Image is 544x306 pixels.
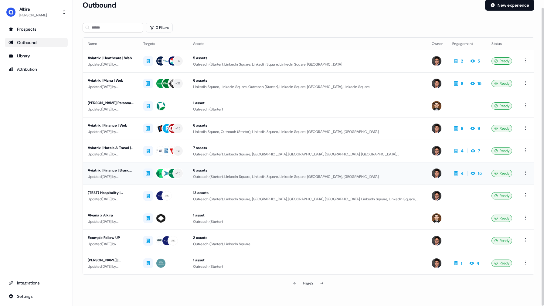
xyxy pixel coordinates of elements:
div: + 22 [175,81,181,86]
div: Attribution [8,66,64,72]
a: Go to integrations [5,278,68,288]
div: Outbound [8,39,64,46]
div: 2 [461,58,463,64]
div: Settings [8,293,64,299]
div: Aviatrix | Hotels & Travel | Web [88,145,134,151]
div: Updated [DATE] by [PERSON_NAME] [88,84,134,90]
div: 5 [478,58,480,64]
div: 7 assets [193,145,422,151]
img: Hugh [432,258,441,268]
div: 7 [478,148,480,154]
div: LinkedIn Square, Outreach (Starter), LinkedIn Square, LinkedIn Square, [GEOGRAPHIC_DATA], [GEOGRA... [193,129,422,135]
a: Go to attribution [5,64,68,74]
div: 6 assets [193,77,422,83]
div: Ready [491,80,512,87]
th: Owner [427,38,447,50]
div: 4 [477,260,479,266]
a: Go to prospects [5,24,68,34]
div: Updated [DATE] by [PERSON_NAME] [88,174,134,180]
div: [PERSON_NAME] Personal | megalabs [88,100,134,106]
div: Ready [491,237,512,244]
div: Outreach (Starter) [193,219,422,225]
div: Page 2 [303,280,313,286]
div: 1 [461,260,462,266]
button: 0 Filters [146,23,173,32]
div: Updated [DATE] by [PERSON_NAME] [88,61,134,67]
div: Updated [DATE] by [PERSON_NAME] [88,263,134,270]
div: [PERSON_NAME] | MasterControl [88,257,134,263]
div: (TEST) Hospitality | Aviatrix [88,190,134,196]
div: Updated [DATE] by [PERSON_NAME] [88,129,134,135]
div: Outreach (Starter), LinkedIn Square, [GEOGRAPHIC_DATA], [GEOGRAPHIC_DATA], [GEOGRAPHIC_DATA], [GE... [193,151,422,157]
div: Ready [491,57,512,65]
div: Integrations [8,280,64,286]
div: 1 asset [193,212,422,218]
img: Hugh [432,191,441,201]
img: Hugh [432,124,441,133]
div: + 6 [176,58,180,64]
div: Aviatrix | Heathcare | Web [88,55,134,61]
button: Alkira[PERSON_NAME] [5,5,68,19]
div: 4 [461,170,464,176]
div: 13 assets [193,190,422,196]
a: Go to templates [5,51,68,61]
a: Go to outbound experience [5,38,68,47]
div: Example Follow UP [88,235,134,241]
div: Updated [DATE] by [PERSON_NAME] [88,106,134,112]
img: Hugh [432,168,441,178]
div: 15 [478,80,481,87]
img: Hugh [432,236,441,246]
th: Engagement [447,38,487,50]
div: Outreach (Starter) [193,106,422,112]
div: Aviatrix | Finance | Web [88,122,134,128]
img: Carlos [432,213,441,223]
img: Carlos [432,101,441,111]
div: Ready [491,125,512,132]
div: Ready [491,260,512,267]
img: Hugh [432,56,441,66]
div: Ready [491,102,512,110]
a: Go to integrations [5,291,68,301]
div: + 15 [175,171,180,176]
div: Outreach (Starter), LinkedIn Square [193,241,422,247]
th: Assets [188,38,427,50]
div: LinkedIn Square, LinkedIn Square, Outreach (Starter), LinkedIn Square, [GEOGRAPHIC_DATA], LinkedI... [193,84,422,90]
div: Updated [DATE] by [PERSON_NAME] [88,151,134,157]
div: Outreach (Starter), LinkedIn Square, LinkedIn Square, LinkedIn Square, [GEOGRAPHIC_DATA], [GEOGRA... [193,174,422,180]
div: Ready [491,147,512,155]
div: Ready [491,170,512,177]
div: + 15 [175,126,180,131]
div: Alkira [19,6,47,12]
div: Outreach (Starter) [193,263,422,270]
div: Updated [DATE] by [PERSON_NAME] [88,219,134,225]
div: 5 assets [193,55,422,61]
div: 2 assets [193,235,422,241]
div: 4 [461,148,464,154]
th: Status [487,38,517,50]
img: Hugh [432,146,441,156]
div: 1 asset [193,257,422,263]
h3: Outbound [83,1,116,10]
div: Updated [DATE] by [PERSON_NAME] [88,241,134,247]
div: Aviatrix | Finance | Brand Awareness [88,167,134,173]
div: + 3 [176,148,180,154]
div: Aviatrix | Manu | Web [88,77,134,83]
div: Outreach (Starter), LinkedIn Square, [GEOGRAPHIC_DATA], [GEOGRAPHIC_DATA], [GEOGRAPHIC_DATA], Lin... [193,196,422,202]
div: Alvaria x Alkira [88,212,134,218]
div: 6 assets [193,167,422,173]
div: Ready [491,192,512,199]
th: Targets [138,38,188,50]
div: [PERSON_NAME] [19,12,47,18]
div: 15 [478,170,482,176]
div: Library [8,53,64,59]
img: Hugh [432,79,441,88]
div: 8 [461,125,463,131]
div: 9 [478,125,480,131]
div: Ready [491,215,512,222]
th: Name [83,38,138,50]
div: Updated [DATE] by [PERSON_NAME] [88,196,134,202]
div: 1 asset [193,100,422,106]
div: 8 [461,80,463,87]
div: Prospects [8,26,64,32]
